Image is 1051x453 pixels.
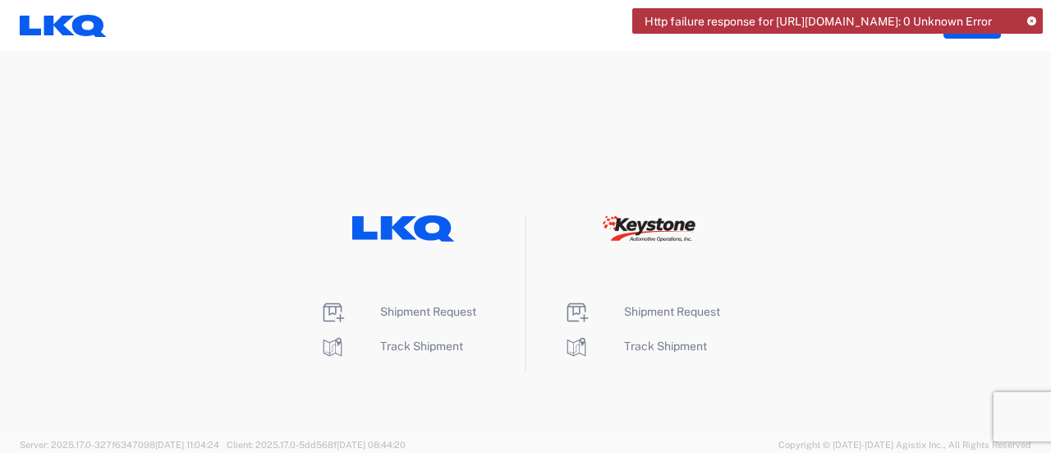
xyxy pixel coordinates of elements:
[624,305,720,318] span: Shipment Request
[563,340,707,353] a: Track Shipment
[778,437,1031,452] span: Copyright © [DATE]-[DATE] Agistix Inc., All Rights Reserved
[380,340,463,353] span: Track Shipment
[624,340,707,353] span: Track Shipment
[380,305,476,318] span: Shipment Request
[319,305,476,318] a: Shipment Request
[155,440,219,450] span: [DATE] 11:04:24
[563,305,720,318] a: Shipment Request
[227,440,406,450] span: Client: 2025.17.0-5dd568f
[319,340,463,353] a: Track Shipment
[337,440,406,450] span: [DATE] 08:44:20
[20,440,219,450] span: Server: 2025.17.0-327f6347098
[645,14,992,29] span: Http failure response for [URL][DOMAIN_NAME]: 0 Unknown Error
